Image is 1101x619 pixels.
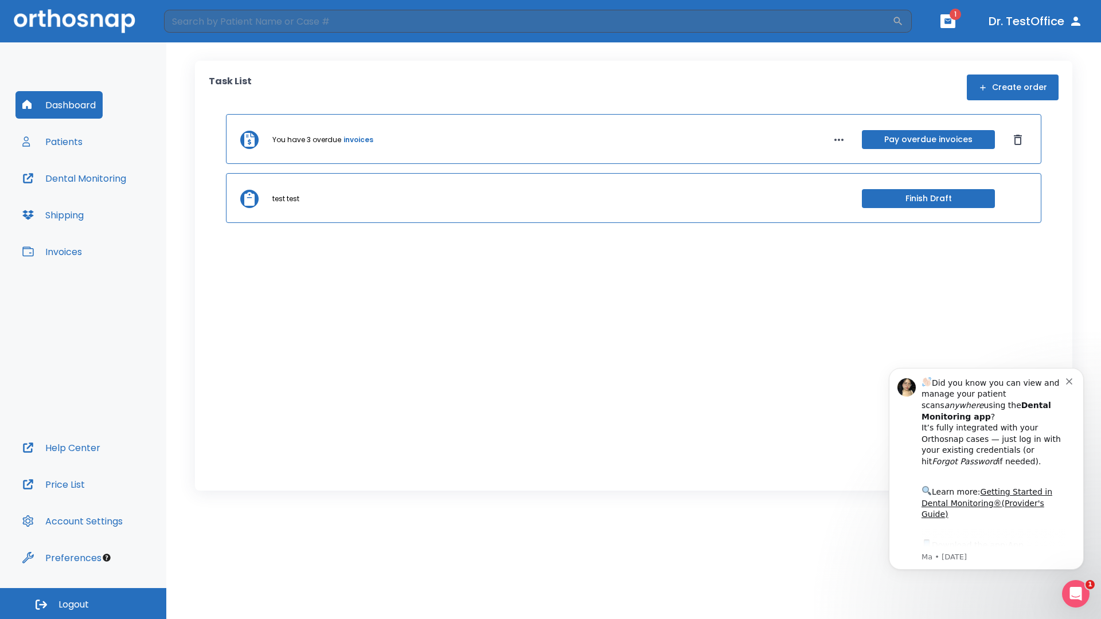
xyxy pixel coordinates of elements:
[15,434,107,461] button: Help Center
[950,9,961,20] span: 1
[101,553,112,563] div: Tooltip anchor
[15,238,89,265] button: Invoices
[15,91,103,119] button: Dashboard
[862,189,995,208] button: Finish Draft
[15,164,133,192] button: Dental Monitoring
[967,75,1059,100] button: Create order
[50,201,194,211] p: Message from Ma, sent 4w ago
[50,187,194,245] div: Download the app: | ​ Let us know if you need help getting started!
[1062,580,1090,608] iframe: Intercom live chat
[343,135,373,145] a: invoices
[58,598,89,611] span: Logout
[1086,580,1095,589] span: 1
[164,10,892,33] input: Search by Patient Name or Case #
[872,351,1101,588] iframe: Intercom notifications message
[194,25,204,34] button: Dismiss notification
[15,507,130,535] button: Account Settings
[50,190,152,210] a: App Store
[984,11,1087,32] button: Dr. TestOffice
[1009,131,1027,149] button: Dismiss
[15,544,108,571] button: Preferences
[15,471,92,498] button: Price List
[862,130,995,149] button: Pay overdue invoices
[272,194,299,204] p: test test
[14,9,135,33] img: Orthosnap
[15,128,89,155] button: Patients
[272,135,341,145] p: You have 3 overdue
[209,75,252,100] p: Task List
[15,201,91,229] button: Shipping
